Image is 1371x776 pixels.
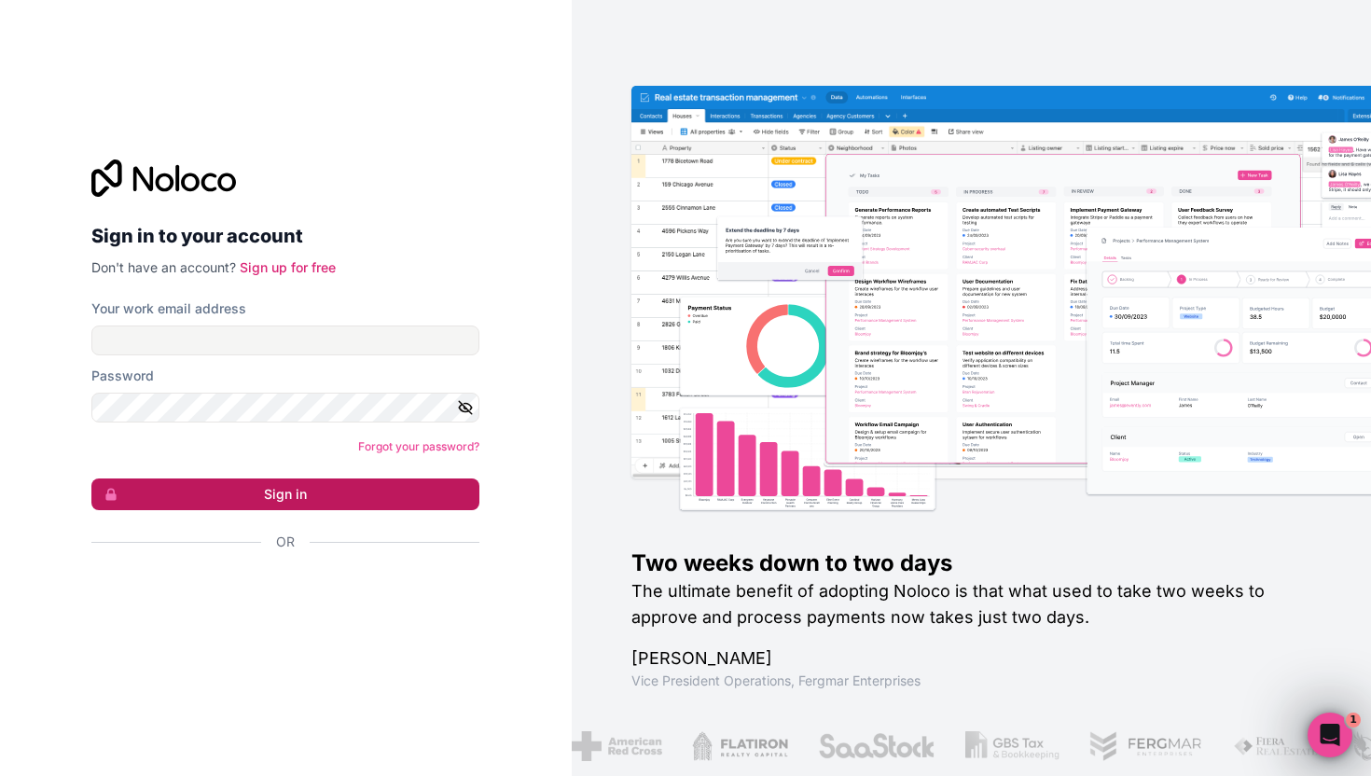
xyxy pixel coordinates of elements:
[91,393,479,423] input: Password
[1233,731,1321,761] img: /assets/fiera-fwj2N5v4.png
[631,578,1312,630] h2: The ultimate benefit of adopting Noloco is that what used to take two weeks to approve and proces...
[82,572,474,613] iframe: Sign in with Google Button
[631,548,1312,578] h1: Two weeks down to two days
[1346,713,1361,727] span: 1
[91,326,479,355] input: Email address
[631,672,1312,690] h1: Vice President Operations , Fergmar Enterprises
[818,731,935,761] img: /assets/saastock-C6Zbiodz.png
[571,731,661,761] img: /assets/american-red-cross-BAupjrZR.png
[91,478,479,510] button: Sign in
[964,731,1059,761] img: /assets/gbstax-C-GtDUiK.png
[631,645,1312,672] h1: [PERSON_NAME]
[358,439,479,453] a: Forgot your password?
[91,219,479,253] h2: Sign in to your account
[91,367,154,385] label: Password
[91,299,246,318] label: Your work email address
[240,259,336,275] a: Sign up for free
[91,259,236,275] span: Don't have an account?
[276,533,295,551] span: Or
[691,731,788,761] img: /assets/flatiron-C8eUkumj.png
[1089,731,1203,761] img: /assets/fergmar-CudnrXN5.png
[1308,713,1352,757] iframe: Intercom live chat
